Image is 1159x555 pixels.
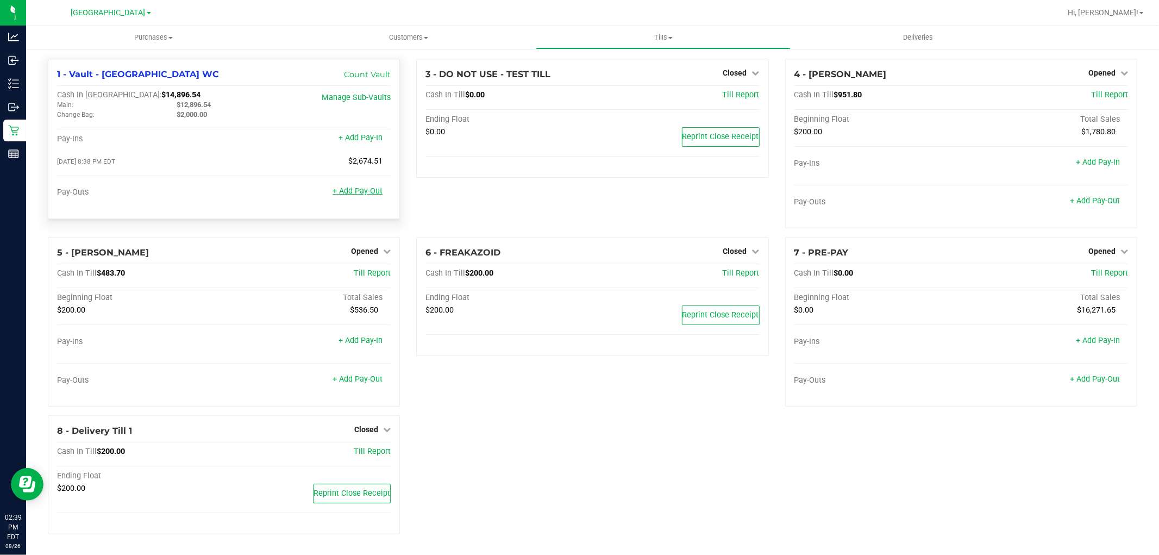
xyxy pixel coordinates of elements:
span: 3 - DO NOT USE - TEST TILL [425,69,550,79]
span: $0.00 [425,127,445,136]
span: Reprint Close Receipt [314,489,390,498]
div: Pay-Outs [794,197,961,207]
span: Cash In Till [57,269,97,278]
div: Beginning Float [794,293,961,303]
inline-svg: Retail [8,125,19,136]
inline-svg: Outbound [8,102,19,113]
span: [DATE] 8:38 PM EDT [57,158,115,165]
span: 4 - [PERSON_NAME] [794,69,887,79]
span: $483.70 [97,269,125,278]
span: Closed [354,425,378,434]
div: Pay-Ins [794,337,961,347]
span: Opened [1088,247,1116,255]
a: + Add Pay-In [339,133,383,142]
span: $200.00 [465,269,493,278]
div: Pay-Ins [794,159,961,169]
span: Cash In [GEOGRAPHIC_DATA]: [57,90,161,99]
span: Customers [281,33,535,42]
span: 6 - FREAKAZOID [425,247,500,258]
span: 7 - PRE-PAY [794,247,849,258]
a: Till Report [354,447,391,456]
a: Till Report [723,269,760,278]
span: 1 - Vault - [GEOGRAPHIC_DATA] WC [57,69,219,79]
div: Beginning Float [57,293,224,303]
span: Closed [723,247,747,255]
span: $12,896.54 [177,101,211,109]
span: 5 - [PERSON_NAME] [57,247,149,258]
button: Reprint Close Receipt [313,484,391,503]
div: Ending Float [425,115,592,124]
inline-svg: Reports [8,148,19,159]
span: Cash In Till [794,269,834,278]
div: Total Sales [961,293,1128,303]
span: $0.00 [794,305,814,315]
span: Opened [1088,68,1116,77]
span: Cash In Till [57,447,97,456]
span: Cash In Till [425,90,465,99]
span: $200.00 [425,305,454,315]
div: Total Sales [224,293,391,303]
span: Purchases [26,33,281,42]
span: 8 - Delivery Till 1 [57,426,132,436]
span: Reprint Close Receipt [682,132,759,141]
span: Hi, [PERSON_NAME]! [1068,8,1138,17]
span: Closed [723,68,747,77]
a: Till Report [1091,90,1128,99]
span: Opened [351,247,378,255]
button: Reprint Close Receipt [682,305,760,325]
span: Tills [536,33,790,42]
span: $16,271.65 [1077,305,1116,315]
a: + Add Pay-In [1076,336,1120,345]
div: Pay-Outs [794,376,961,385]
a: Customers [281,26,536,49]
span: $2,674.51 [348,157,383,166]
a: Manage Sub-Vaults [322,93,391,102]
a: Purchases [26,26,281,49]
span: $2,000.00 [177,110,207,119]
a: Tills [536,26,791,49]
span: $200.00 [57,484,85,493]
span: Cash In Till [794,90,834,99]
a: + Add Pay-In [339,336,383,345]
a: Till Report [354,269,391,278]
a: + Add Pay-In [1076,158,1120,167]
div: Ending Float [425,293,592,303]
span: Deliveries [888,33,948,42]
a: Till Report [723,90,760,99]
span: Cash In Till [425,269,465,278]
p: 02:39 PM EDT [5,513,21,542]
div: Pay-Ins [57,337,224,347]
span: $200.00 [57,305,85,315]
div: Beginning Float [794,115,961,124]
inline-svg: Inventory [8,78,19,89]
span: $200.00 [97,447,125,456]
span: $951.80 [834,90,862,99]
span: $14,896.54 [161,90,201,99]
iframe: Resource center [11,468,43,501]
span: Reprint Close Receipt [682,310,759,320]
inline-svg: Analytics [8,32,19,42]
span: $1,780.80 [1081,127,1116,136]
a: + Add Pay-Out [1070,375,1120,384]
div: Ending Float [57,471,224,481]
a: Till Report [1091,269,1128,278]
p: 08/26 [5,542,21,550]
span: $0.00 [465,90,485,99]
a: + Add Pay-Out [333,186,383,196]
div: Pay-Outs [57,376,224,385]
a: Count Vault [344,70,391,79]
a: Deliveries [791,26,1045,49]
button: Reprint Close Receipt [682,127,760,147]
span: Main: [57,101,73,109]
div: Pay-Ins [57,134,224,144]
span: $536.50 [350,305,378,315]
a: + Add Pay-Out [1070,196,1120,205]
div: Pay-Outs [57,188,224,197]
inline-svg: Inbound [8,55,19,66]
span: Change Bag: [57,111,95,119]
